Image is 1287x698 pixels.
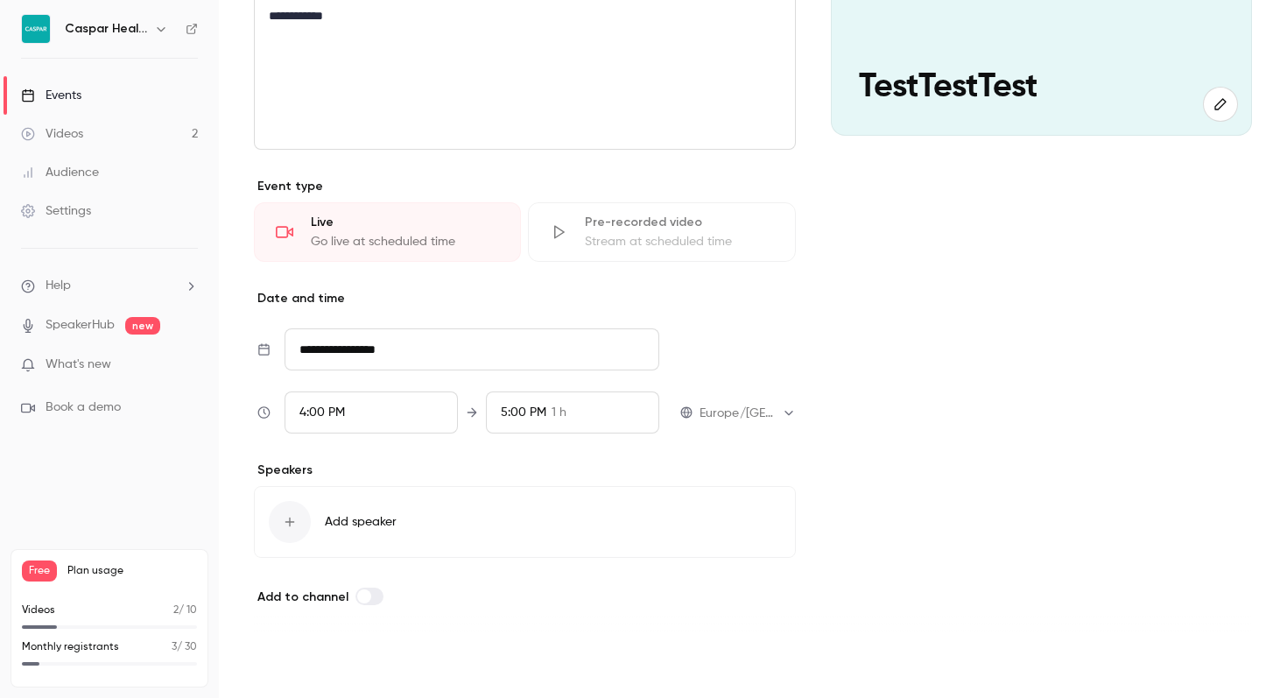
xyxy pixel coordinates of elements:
iframe: Noticeable Trigger [177,357,198,373]
div: Live [311,214,499,231]
div: LiveGo live at scheduled time [254,202,521,262]
p: Monthly registrants [22,639,119,655]
div: Events [21,87,81,104]
div: Settings [21,202,91,220]
div: Pre-recorded videoStream at scheduled time [528,202,795,262]
span: 2 [173,605,179,616]
span: Plan usage [67,564,197,578]
h6: Caspar Health [65,20,147,38]
span: 5:00 PM [501,406,546,419]
p: / 30 [172,639,197,655]
p: Date and time [254,290,796,307]
span: 4:00 PM [299,406,345,419]
li: help-dropdown-opener [21,277,198,295]
p: TestTestTest [859,69,1223,108]
button: Save [254,649,317,684]
a: SpeakerHub [46,316,115,335]
span: 1 h [552,404,566,422]
span: Add to channel [257,589,348,604]
span: What's new [46,356,111,374]
div: Go live at scheduled time [311,233,499,250]
span: new [125,317,160,335]
input: Tue, Feb 17, 2026 [285,328,659,370]
p: Speakers [254,462,796,479]
p: Event type [254,178,796,195]
div: Audience [21,164,99,181]
div: Europe/[GEOGRAPHIC_DATA] [700,405,796,422]
span: Free [22,561,57,582]
div: Pre-recorded video [585,214,773,231]
p: / 10 [173,603,197,618]
img: Caspar Health [22,15,50,43]
span: Add speaker [325,513,397,531]
div: Videos [21,125,83,143]
span: Book a demo [46,398,121,417]
span: Help [46,277,71,295]
div: To [486,391,659,434]
div: Stream at scheduled time [585,233,773,250]
span: 3 [172,642,177,652]
div: From [285,391,458,434]
p: Videos [22,603,55,618]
